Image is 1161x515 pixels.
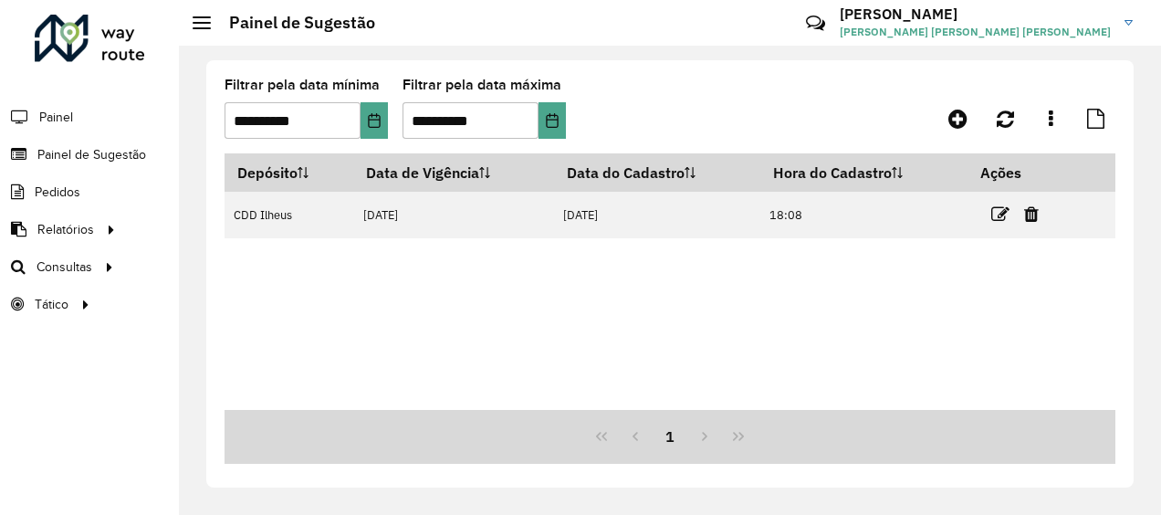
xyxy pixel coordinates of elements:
th: Ações [967,153,1077,192]
span: Painel [39,108,73,127]
span: Tático [35,295,68,314]
a: Editar [991,202,1009,226]
td: 18:08 [760,192,967,238]
a: Excluir [1024,202,1039,226]
button: Choose Date [539,102,566,139]
h2: Painel de Sugestão [211,13,375,33]
th: Data de Vigência [353,153,553,192]
span: [PERSON_NAME] [PERSON_NAME] [PERSON_NAME] [840,24,1111,40]
th: Depósito [225,153,353,192]
button: Choose Date [361,102,388,139]
th: Hora do Cadastro [760,153,967,192]
h3: [PERSON_NAME] [840,5,1111,23]
span: Pedidos [35,183,80,202]
label: Filtrar pela data máxima [403,74,561,96]
th: Data do Cadastro [554,153,760,192]
span: Painel de Sugestão [37,145,146,164]
a: Contato Rápido [796,4,835,43]
td: CDD Ilheus [225,192,353,238]
label: Filtrar pela data mínima [225,74,380,96]
td: [DATE] [554,192,760,238]
span: Consultas [37,257,92,277]
td: [DATE] [353,192,553,238]
span: Relatórios [37,220,94,239]
button: 1 [653,419,687,454]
